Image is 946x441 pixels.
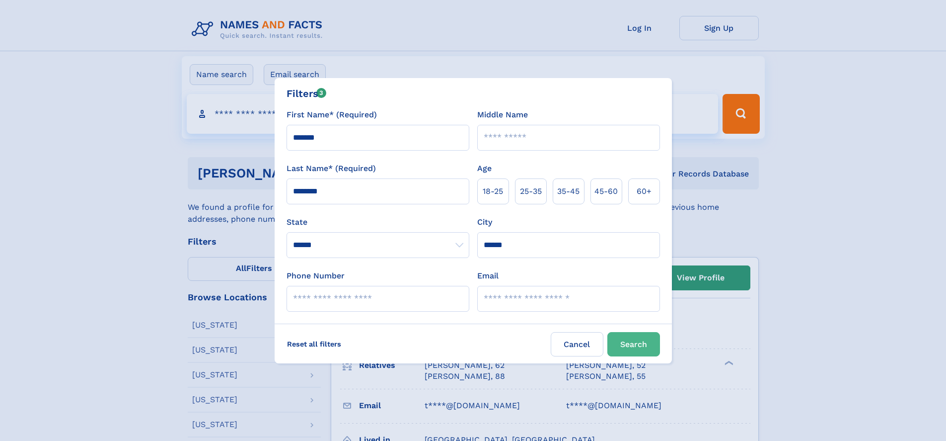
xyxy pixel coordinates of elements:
label: State [287,216,469,228]
span: 45‑60 [594,185,618,197]
span: 60+ [637,185,652,197]
label: Middle Name [477,109,528,121]
label: Last Name* (Required) [287,163,376,175]
label: City [477,216,492,228]
button: Search [607,332,660,356]
label: Cancel [551,332,603,356]
label: Age [477,163,492,175]
span: 35‑45 [557,185,580,197]
label: First Name* (Required) [287,109,377,121]
label: Email [477,270,499,282]
span: 25‑35 [520,185,542,197]
div: Filters [287,86,327,101]
label: Phone Number [287,270,345,282]
label: Reset all filters [281,332,348,356]
span: 18‑25 [483,185,503,197]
